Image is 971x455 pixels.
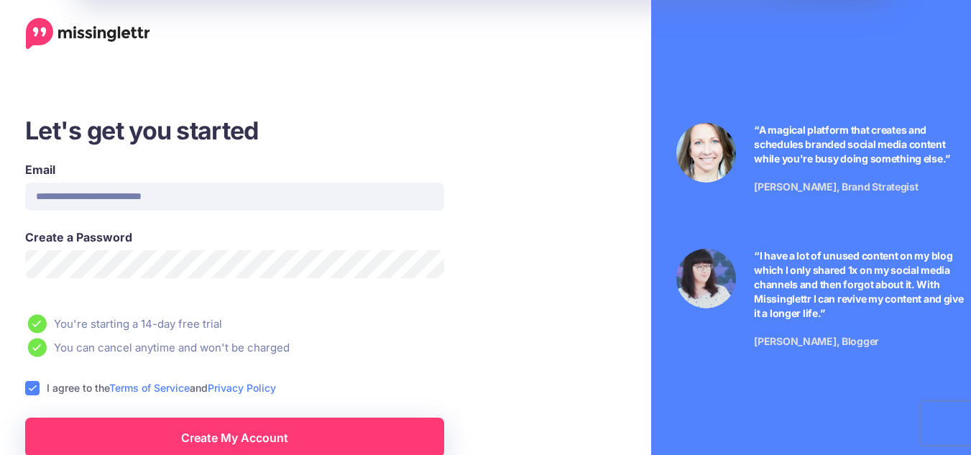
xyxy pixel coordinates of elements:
span: [PERSON_NAME], Blogger [754,335,879,347]
p: “A magical platform that creates and schedules branded social media content while you're busy doi... [754,123,967,166]
a: Privacy Policy [208,382,276,394]
label: I agree to the and [47,380,276,396]
li: You can cancel anytime and won't be charged [25,338,533,357]
img: Testimonial by Laura Stanik [676,123,736,183]
label: Email [25,161,444,178]
p: “I have a lot of unused content on my blog which I only shared 1x on my social media channels and... [754,249,967,321]
li: You're starting a 14-day free trial [25,314,533,334]
img: Testimonial by Jeniffer Kosche [676,249,736,308]
label: Create a Password [25,229,444,246]
a: Terms of Service [109,382,190,394]
h3: Let's get you started [25,114,533,147]
a: Home [26,18,150,50]
span: [PERSON_NAME], Brand Strategist [754,180,918,193]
